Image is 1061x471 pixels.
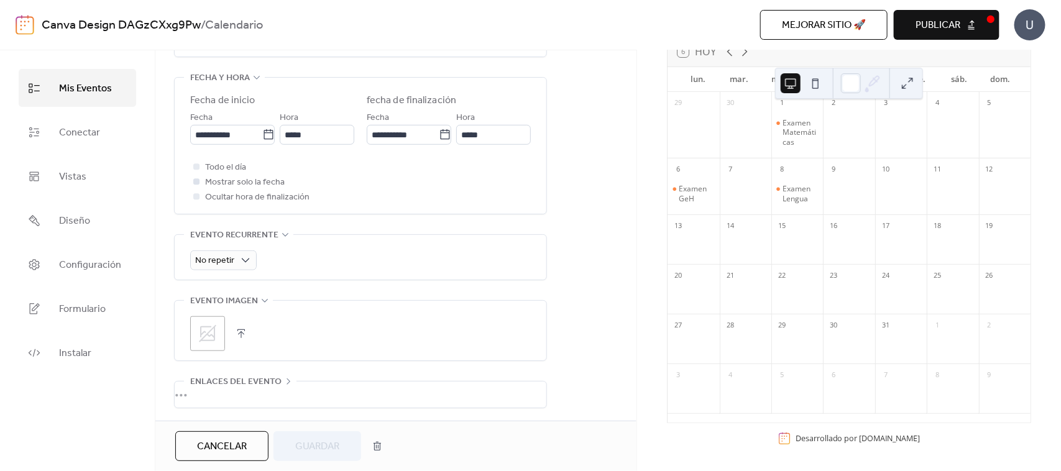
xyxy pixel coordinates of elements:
[930,368,944,382] div: 8
[879,268,893,282] div: 24
[195,252,234,269] span: No repetir
[983,219,996,232] div: 19
[760,10,888,40] button: Mejorar sitio 🚀
[879,219,893,232] div: 17
[930,219,944,232] div: 18
[879,96,893,110] div: 3
[800,67,898,92] div: [DEMOGRAPHIC_DATA].
[59,300,106,319] span: Formulario
[759,67,800,92] div: mié.
[894,10,999,40] button: Publicar
[367,93,456,108] div: fecha de finalización
[671,96,685,110] div: 29
[723,318,737,332] div: 28
[782,18,866,33] span: Mejorar sitio 🚀
[898,67,939,92] div: vie.
[19,113,136,151] a: Conectar
[783,184,818,203] div: Examen Lengua
[205,160,246,175] span: Todo el día
[827,219,840,232] div: 16
[668,184,719,203] div: Examen GeH
[679,184,714,203] div: Examen GeH
[59,255,121,275] span: Configuración
[771,184,823,203] div: Examen Lengua
[190,375,282,390] span: Enlaces del evento
[671,219,685,232] div: 13
[827,368,840,382] div: 6
[671,162,685,176] div: 6
[205,175,285,190] span: Mostrar solo la fecha
[19,290,136,327] a: Formulario
[983,162,996,176] div: 12
[980,67,1021,92] div: dom.
[197,439,247,454] span: Cancelar
[59,79,112,98] span: Mis Eventos
[671,318,685,332] div: 27
[827,162,840,176] div: 9
[783,118,818,147] div: Examen Matemáticas
[879,318,893,332] div: 31
[983,368,996,382] div: 9
[723,368,737,382] div: 4
[190,228,278,243] span: Evento recurrente
[16,15,34,35] img: logo
[916,18,960,33] span: Publicar
[827,318,840,332] div: 30
[775,219,789,232] div: 15
[205,190,310,205] span: Ocultar hora de finalización
[19,334,136,372] a: Instalar
[19,201,136,239] a: Diseño
[771,118,823,147] div: Examen Matemáticas
[719,67,760,92] div: mar.
[671,268,685,282] div: 20
[190,93,255,108] div: Fecha de inicio
[19,157,136,195] a: Vistas
[723,219,737,232] div: 14
[1014,9,1045,40] div: U
[879,162,893,176] div: 10
[930,96,944,110] div: 4
[939,67,980,92] div: sáb.
[59,123,100,142] span: Conectar
[280,111,298,126] span: Hora
[190,294,258,309] span: Evento imagen
[983,96,996,110] div: 5
[59,344,91,363] span: Instalar
[367,111,389,126] span: Fecha
[175,382,546,408] div: •••
[723,268,737,282] div: 21
[19,69,136,107] a: Mis Eventos
[190,71,250,86] span: fecha y hora
[19,245,136,283] a: Configuración
[860,433,921,444] a: [DOMAIN_NAME]
[827,268,840,282] div: 23
[175,431,269,461] button: Cancelar
[775,162,789,176] div: 8
[775,96,789,110] div: 1
[677,67,719,92] div: lun.
[42,14,201,37] a: Canva Design DAGzCXxg9Pw
[983,318,996,332] div: 2
[775,268,789,282] div: 22
[796,433,921,444] div: Desarrollado por
[201,14,205,37] b: /
[879,368,893,382] div: 7
[59,167,86,186] span: Vistas
[59,211,90,231] span: Diseño
[723,162,737,176] div: 7
[456,111,475,126] span: Hora
[205,14,263,37] b: Calendario
[775,318,789,332] div: 29
[190,316,225,351] div: ;
[723,96,737,110] div: 30
[827,96,840,110] div: 2
[671,368,685,382] div: 3
[983,268,996,282] div: 26
[930,268,944,282] div: 25
[930,162,944,176] div: 11
[930,318,944,332] div: 1
[775,368,789,382] div: 5
[190,111,213,126] span: Fecha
